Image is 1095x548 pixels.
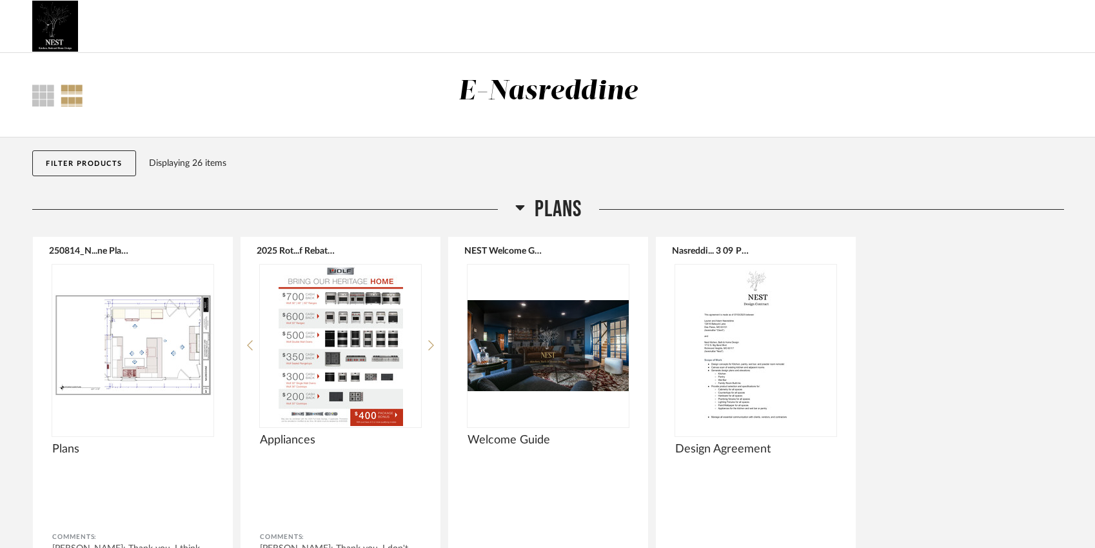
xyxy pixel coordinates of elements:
[260,433,421,447] span: Appliances
[49,245,130,256] button: 250814_N...ne Plans.pdf
[459,78,638,105] div: E-Nasreddine
[468,433,629,447] span: Welcome Guide
[260,531,421,543] div: Comments:
[675,265,836,426] div: 0
[32,1,78,52] img: 66686036-b6c6-4663-8f7f-c6259b213059.jpg
[149,156,1058,170] div: Displaying 26 items
[675,442,836,456] span: Design Agreement
[52,531,213,543] div: Comments:
[52,265,213,426] img: undefined
[535,196,582,223] span: Plans
[675,265,836,426] img: undefined
[52,442,213,456] span: Plans
[32,150,136,176] button: Filter Products
[52,265,213,426] div: 0
[260,265,421,426] img: undefined
[468,265,629,426] img: undefined
[257,245,337,256] button: 2025 Rot...f Rebate.pdf
[464,245,545,256] button: NEST Welcome Guide.pdf
[672,245,753,256] button: Nasreddi... 3 09 PM.pdf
